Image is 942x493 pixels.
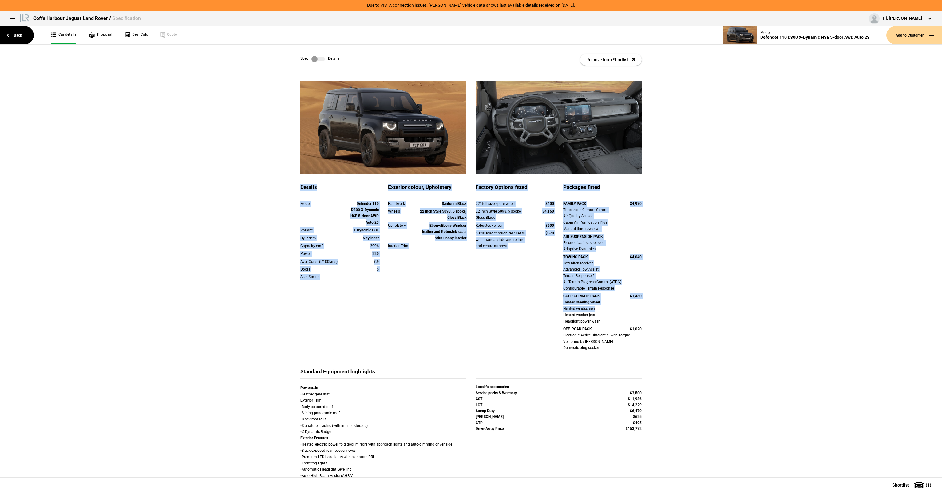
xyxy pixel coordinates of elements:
strong: $400 [545,202,554,206]
div: Interior Trim [388,243,419,249]
button: Shortlist(1) [883,477,942,493]
div: Spec Details [300,56,339,62]
div: Robustec veneer [476,222,531,229]
strong: $4,970 [630,202,642,206]
strong: AIR SUSPENSION PACK [563,234,603,239]
strong: Exterior Features [300,436,328,440]
a: Deal Calc [125,26,148,44]
strong: Local fit accessories [476,385,509,389]
strong: $570 [545,231,554,235]
strong: $1,020 [630,327,642,331]
strong: $495 [633,421,642,425]
strong: CTP [476,421,483,425]
strong: OFF-ROAD PACK [563,327,592,331]
strong: Exterior Trim [300,398,321,403]
div: Defender 110 D300 X-Dynamic HSE 5-door AWD Auto 23 [760,35,869,40]
div: Capacity cm3 [300,243,347,249]
strong: 22 inch Style 5098, 5 spoke, Gloss Black [420,209,466,220]
strong: FAMILY PACK [563,202,586,206]
strong: $6,470 [630,409,642,413]
div: Wheels [388,208,419,214]
div: Heated steering wheel Heated windscreen Heated washer jets Headlight power wash [563,299,642,324]
div: 22 inch Style 5098, 5 spoke, Gloss Black [476,208,531,221]
div: Electronic air suspension Adaptive Dynamics [563,240,642,252]
div: Paintwork [388,201,419,207]
strong: 220 [372,251,379,256]
div: Exterior colour, Upholstery [388,184,466,194]
div: Avg. Cons. (l/100kms) [300,259,347,265]
div: Sold Status [300,274,347,280]
strong: 5 [377,267,379,271]
div: Three-zone Climate Control Air Quality Sensor Cabin Air Purification Plus Manual third row seats [563,207,642,232]
strong: $600 [545,223,554,228]
strong: Powertrain [300,386,318,390]
div: Details [300,184,379,194]
strong: TOWING PACK [563,255,588,259]
div: 60:40 load through rear seats with manual slide and recline and centre armrest [476,230,531,249]
strong: X-Dynamic HSE [353,228,379,232]
div: Model [300,201,347,207]
strong: 7.9 [374,259,379,264]
div: Electronic Active Differential with Torque Vectoring by [PERSON_NAME] Domestic plug socket [563,332,642,351]
strong: $153,772 [626,427,642,431]
div: Packages fitted [563,184,642,194]
div: Upholstery [388,222,419,229]
div: Standard Equipment highlights [300,368,466,379]
strong: LCT [476,403,482,407]
div: Power [300,251,347,257]
a: Proposal [89,26,112,44]
strong: Santorini Black [442,202,466,206]
strong: [PERSON_NAME] [476,415,504,419]
div: Cylinders [300,235,347,241]
strong: $4,160 [542,209,554,214]
div: Doors [300,266,347,272]
strong: Defender 110 D300 X-Dynamic HSE 5-door AWD Auto 23 [350,202,379,225]
strong: $625 [633,415,642,419]
strong: $4,040 [630,255,642,259]
strong: $3,500 [630,391,642,395]
span: Shortlist [892,483,909,487]
div: Variant [300,227,347,233]
div: Factory Options fitted [476,184,554,194]
strong: Drive-Away Price [476,427,504,431]
span: Specification [112,15,141,21]
button: Remove from Shortlist [580,54,642,66]
strong: $1,480 [630,294,642,298]
button: Add to Customer [886,26,942,44]
div: Tow hitch receiver Advanced Tow Assist Terrain Response 2 All Terrain Progress Control (ATPC) Con... [563,260,642,291]
strong: 6 cylinder [363,236,379,240]
div: Hi, [PERSON_NAME] [883,15,922,22]
div: 22" full size spare wheel [476,201,531,207]
strong: Service packs & Warranty [476,391,517,395]
strong: Stamp Duty [476,409,495,413]
strong: Ebony/Ebony Windsor leather and Robustek seats with Ebony interior [422,223,466,240]
span: ( 1 ) [926,483,931,487]
strong: COLD CLIMATE PACK [563,294,600,298]
strong: GST [476,397,482,401]
strong: $14,229 [628,403,642,407]
strong: 2996 [370,244,379,248]
div: Coffs Harbour Jaguar Land Rover / [33,15,141,22]
strong: $11,986 [628,397,642,401]
a: Car details [51,26,76,44]
div: Model [760,30,869,35]
img: landrover.png [18,13,30,22]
